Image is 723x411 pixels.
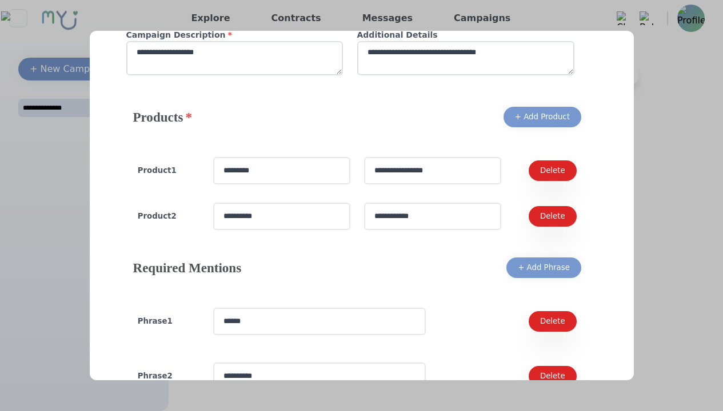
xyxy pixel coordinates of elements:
h4: Phrase 2 [138,370,199,382]
h4: Product 2 [138,211,199,222]
div: Delete [540,211,565,222]
h4: Products [133,108,192,126]
button: Delete [529,206,577,227]
div: Delete [540,316,565,327]
button: Delete [529,311,577,332]
h4: Campaign Description [126,29,343,41]
button: + Add Phrase [506,257,581,278]
button: Delete [529,160,577,181]
button: Delete [529,366,577,386]
h4: Phrase 1 [138,316,199,327]
h4: Additional Details [357,29,574,41]
div: + Add Phrase [518,262,570,273]
h4: Required Mentions [133,259,242,277]
button: + Add Product [504,107,581,127]
div: Delete [540,165,565,176]
h4: Product 1 [138,165,199,176]
div: Delete [540,370,565,382]
div: + Add Product [515,111,570,123]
